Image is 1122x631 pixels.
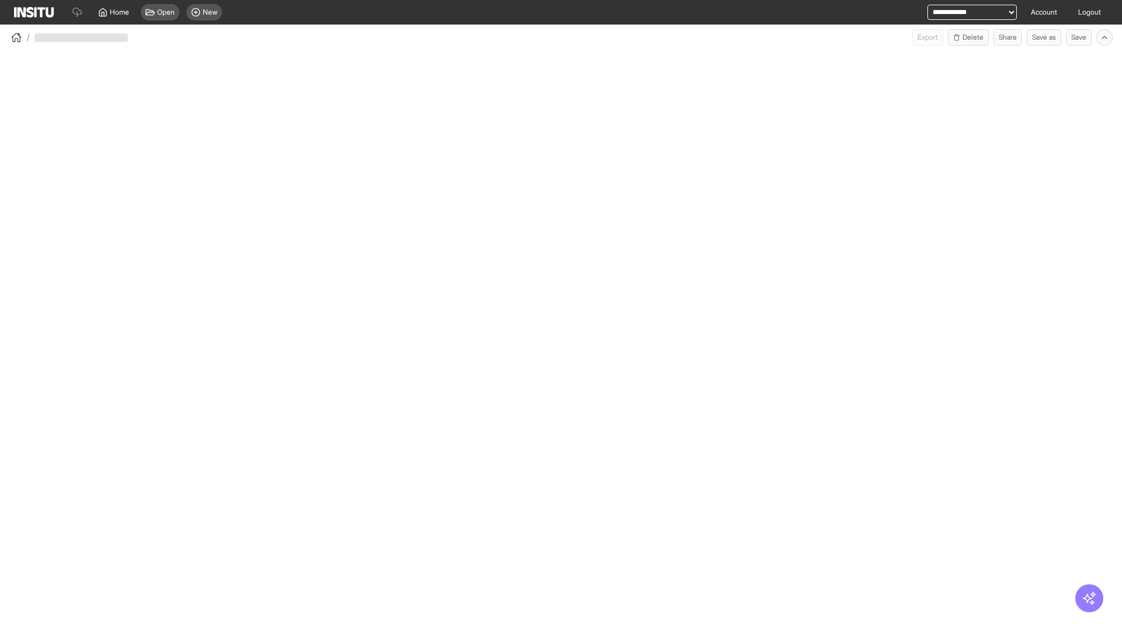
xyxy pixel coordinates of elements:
[912,29,943,46] span: Can currently only export from Insights reports.
[27,32,30,43] span: /
[110,8,129,17] span: Home
[14,7,54,18] img: Logo
[993,29,1022,46] button: Share
[157,8,175,17] span: Open
[203,8,217,17] span: New
[912,29,943,46] button: Export
[1066,29,1092,46] button: Save
[948,29,989,46] button: Delete
[1027,29,1061,46] button: Save as
[9,30,30,44] button: /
